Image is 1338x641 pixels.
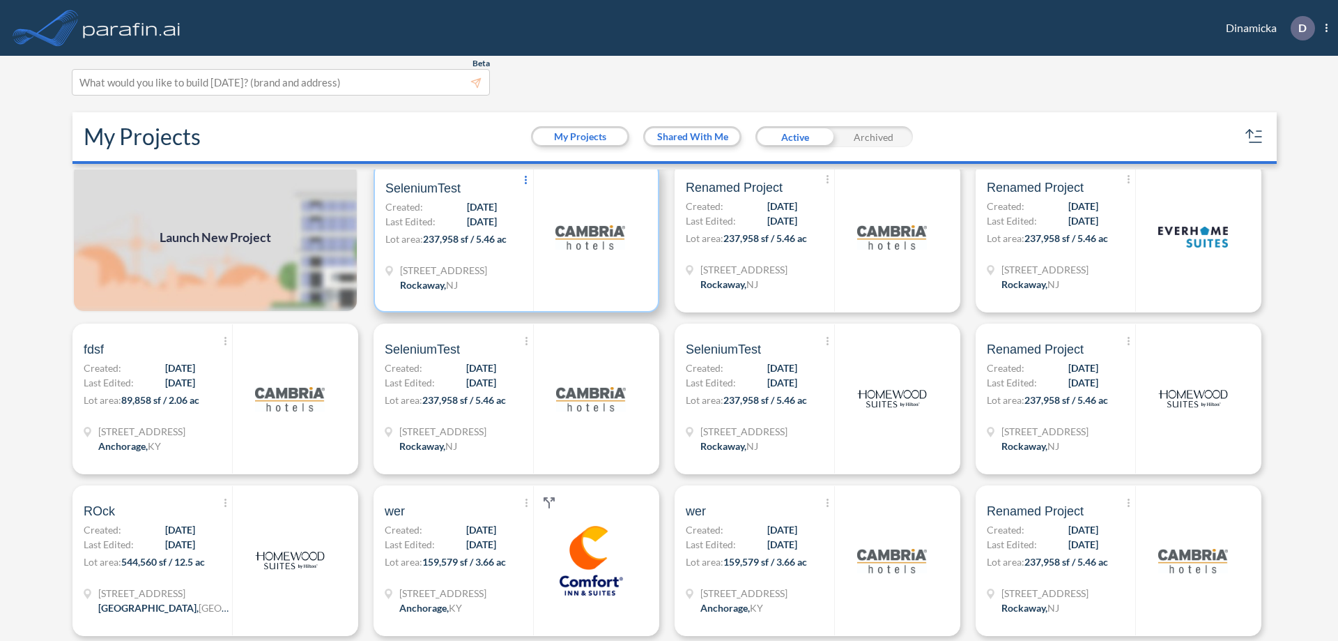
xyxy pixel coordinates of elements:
span: 237,958 sf / 5.46 ac [723,232,807,244]
span: Anchorage , [700,602,750,614]
div: Rockaway, NJ [400,278,458,292]
span: Last Edited: [987,213,1037,228]
span: [DATE] [1068,199,1098,213]
span: Last Edited: [987,537,1037,552]
span: [DATE] [767,522,797,537]
span: Lot area: [385,233,423,245]
a: Renamed ProjectCreated:[DATE]Last Edited:[DATE]Lot area:237,958 sf / 5.46 ac[STREET_ADDRESS]Rocka... [970,324,1271,474]
span: ROck [84,503,115,520]
span: [DATE] [1068,375,1098,390]
span: Rockaway , [700,440,746,452]
img: logo [255,364,325,434]
span: Lot area: [686,394,723,406]
span: Rockaway , [1001,278,1047,290]
img: logo [1158,202,1228,272]
div: Anchorage, KY [399,601,462,615]
span: [DATE] [1068,213,1098,228]
span: [DATE] [165,537,195,552]
a: Renamed ProjectCreated:[DATE]Last Edited:[DATE]Lot area:237,958 sf / 5.46 ac[STREET_ADDRESS]Rocka... [669,162,970,312]
span: [DATE] [1068,522,1098,537]
span: SeleniumTest [385,180,461,197]
span: KY [449,602,462,614]
span: 321 Mt Hope Ave [399,424,486,439]
span: Lot area: [84,556,121,568]
span: wer [385,503,405,520]
span: Created: [987,522,1024,537]
div: Active [755,126,834,147]
span: Lot area: [84,394,121,406]
span: Created: [84,522,121,537]
span: [DATE] [466,522,496,537]
img: logo [857,202,927,272]
span: Lot area: [987,556,1024,568]
span: NJ [1047,440,1059,452]
span: 321 Mt Hope Ave [1001,262,1089,277]
span: Last Edited: [385,537,435,552]
span: 237,958 sf / 5.46 ac [422,394,506,406]
span: [DATE] [165,522,195,537]
span: 1790 Evergreen Rd [399,586,486,601]
span: [GEOGRAPHIC_DATA] [199,602,298,614]
span: Created: [987,361,1024,375]
span: 237,958 sf / 5.46 ac [1024,394,1108,406]
span: KY [148,440,161,452]
span: Lot area: [987,232,1024,244]
span: 237,958 sf / 5.46 ac [1024,556,1108,568]
div: Archived [834,126,913,147]
span: SeleniumTest [686,341,761,358]
img: add [72,162,358,312]
div: Houston, TX [98,601,231,615]
img: logo [80,14,183,42]
span: [DATE] [467,214,497,229]
a: Launch New Project [72,162,358,312]
span: [DATE] [466,361,496,375]
div: Rockaway, NJ [700,439,758,453]
img: logo [857,526,927,596]
span: Created: [385,361,422,375]
span: Lot area: [385,556,422,568]
span: Rockaway , [400,279,446,291]
a: SeleniumTestCreated:[DATE]Last Edited:[DATE]Lot area:237,958 sf / 5.46 ac[STREET_ADDRESS]Rockaway... [368,324,669,474]
span: [DATE] [165,361,195,375]
div: Anchorage, KY [700,601,763,615]
span: Renamed Project [987,341,1084,358]
span: SeleniumTest [385,341,460,358]
span: Renamed Project [987,503,1084,520]
span: Created: [686,361,723,375]
span: Last Edited: [84,375,134,390]
span: Lot area: [987,394,1024,406]
span: Last Edited: [385,214,436,229]
img: logo [857,364,927,434]
img: logo [556,526,626,596]
span: 321 Mt Hope Ave [700,262,787,277]
span: [DATE] [767,375,797,390]
span: Lot area: [686,556,723,568]
button: My Projects [533,128,627,145]
span: 1790 Evergreen Rd [700,586,787,601]
img: logo [1158,364,1228,434]
span: NJ [746,440,758,452]
div: Rockaway, NJ [700,277,758,292]
span: Last Edited: [686,537,736,552]
span: [DATE] [767,199,797,213]
span: [DATE] [1068,361,1098,375]
span: 237,958 sf / 5.46 ac [1024,232,1108,244]
a: SeleniumTestCreated:[DATE]Last Edited:[DATE]Lot area:237,958 sf / 5.46 ac[STREET_ADDRESS]Rockaway... [368,162,669,312]
span: 237,958 sf / 5.46 ac [723,394,807,406]
span: Last Edited: [987,375,1037,390]
span: [DATE] [767,537,797,552]
span: NJ [1047,602,1059,614]
span: NJ [445,440,457,452]
span: NJ [1047,278,1059,290]
span: [DATE] [1068,537,1098,552]
span: Created: [686,199,723,213]
span: [DATE] [466,375,496,390]
span: Renamed Project [686,179,783,196]
div: Rockaway, NJ [1001,439,1059,453]
span: 321 Mt Hope Ave [1001,586,1089,601]
span: Created: [84,361,121,375]
a: ROckCreated:[DATE]Last Edited:[DATE]Lot area:544,560 sf / 12.5 ac[STREET_ADDRESS][GEOGRAPHIC_DATA... [67,485,368,636]
img: logo [556,364,626,434]
a: werCreated:[DATE]Last Edited:[DATE]Lot area:159,579 sf / 3.66 ac[STREET_ADDRESS]Anchorage,KYlogo [669,485,970,636]
button: Shared With Me [645,128,739,145]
